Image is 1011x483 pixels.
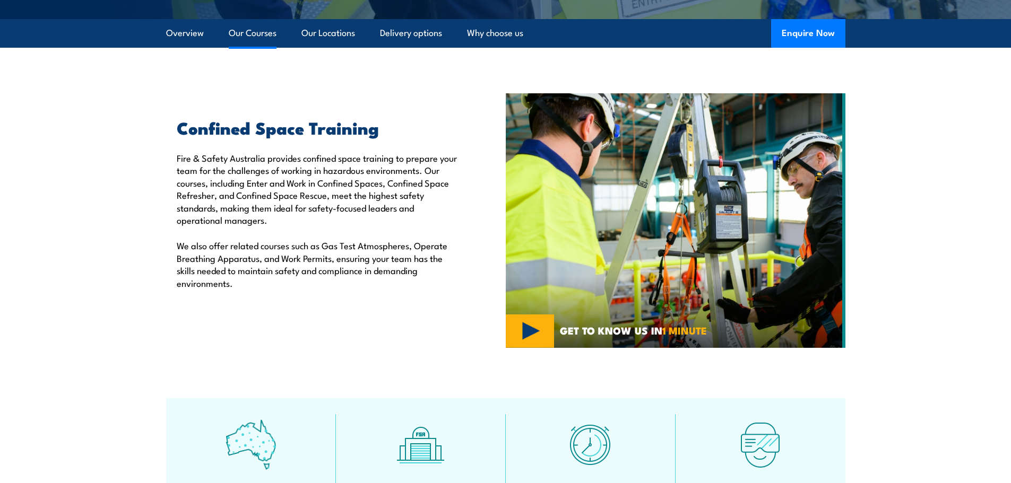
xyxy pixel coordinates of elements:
[177,120,457,135] h2: Confined Space Training
[229,19,276,47] a: Our Courses
[301,19,355,47] a: Our Locations
[395,419,446,470] img: facilities-icon
[467,19,523,47] a: Why choose us
[166,19,204,47] a: Overview
[506,93,845,348] img: Confined Space Courses Australia
[565,419,616,470] img: fast-icon
[226,419,276,470] img: auswide-icon
[771,19,845,48] button: Enquire Now
[560,326,707,335] span: GET TO KNOW US IN
[662,322,707,338] strong: 1 MINUTE
[735,419,785,470] img: tech-icon
[380,19,442,47] a: Delivery options
[177,239,457,289] p: We also offer related courses such as Gas Test Atmospheres, Operate Breathing Apparatus, and Work...
[177,152,457,226] p: Fire & Safety Australia provides confined space training to prepare your team for the challenges ...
